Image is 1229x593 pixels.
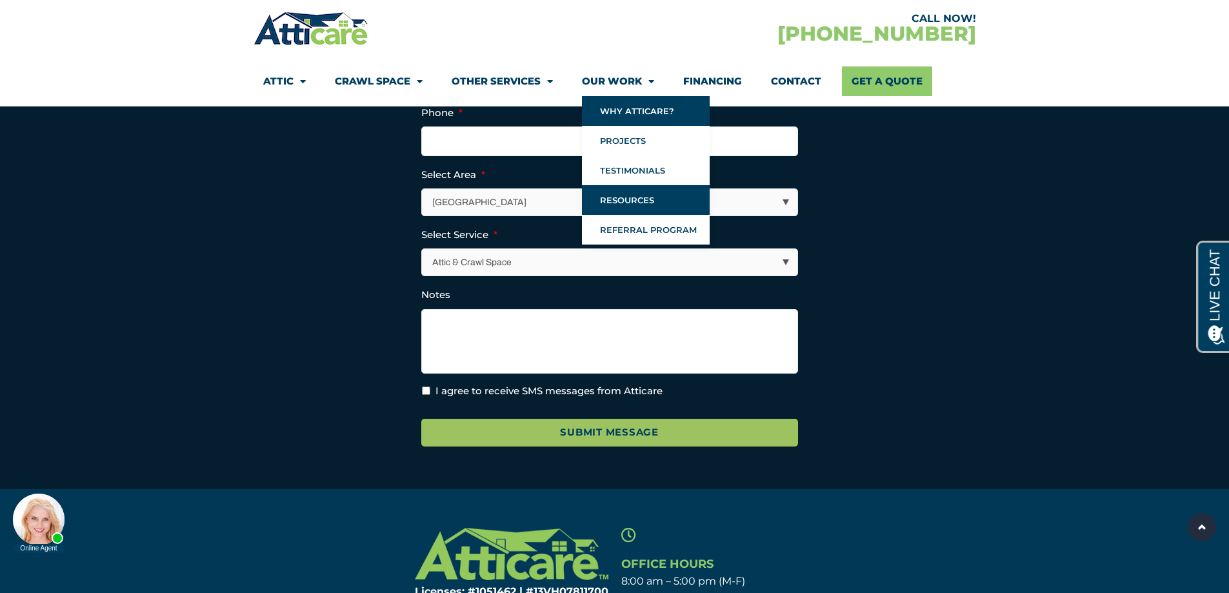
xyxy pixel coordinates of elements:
a: Our Work [582,66,654,96]
a: Referral Program [582,215,710,245]
label: Phone [421,106,463,119]
a: Testimonials [582,156,710,185]
nav: Menu [263,66,966,96]
div: CALL NOW! [615,14,976,24]
span: Opens a chat window [32,10,104,26]
a: Contact [771,66,821,96]
label: Notes [421,288,450,301]
a: Resources [582,185,710,215]
a: Financing [683,66,742,96]
ul: Our Work [582,96,710,245]
a: Projects [582,126,710,156]
a: Other Services [452,66,553,96]
label: Select Service [421,228,497,241]
a: Get A Quote [842,66,932,96]
label: Select Area [421,168,485,181]
label: I agree to receive SMS messages from Atticare [435,384,663,399]
a: Crawl Space [335,66,423,96]
iframe: Chat Invitation [6,457,213,554]
a: Attic [263,66,306,96]
a: Why Atticare? [582,96,710,126]
span: Office Hours [621,557,714,571]
input: Submit Message [421,419,798,447]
